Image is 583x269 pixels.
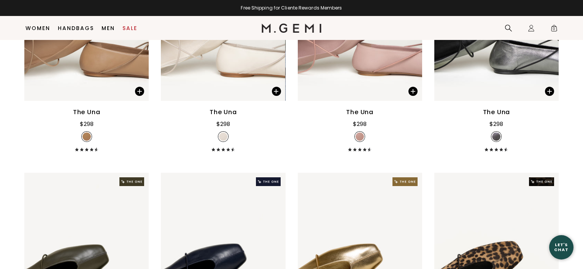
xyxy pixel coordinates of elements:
[73,108,100,117] div: The Una
[58,25,94,31] a: Handbags
[210,108,237,117] div: The Una
[122,25,137,31] a: Sale
[489,119,503,129] div: $298
[492,132,500,141] img: v_7263729057851_SWATCH_50x.jpg
[353,119,367,129] div: $298
[219,132,227,141] img: v_7263728959547_SWATCH_50x.jpg
[80,119,94,129] div: $298
[102,25,115,31] a: Men
[392,177,417,186] img: The One tag
[25,25,50,31] a: Women
[346,108,373,117] div: The Una
[356,132,364,141] img: v_7263728992315_SWATCH_50x.jpg
[256,177,281,186] img: The One tag
[550,26,558,33] span: 0
[216,119,230,129] div: $298
[262,24,321,33] img: M.Gemi
[549,242,573,252] div: Let's Chat
[83,132,91,141] img: v_7263728926779_SWATCH_50x.jpg
[119,177,144,186] img: The One tag
[529,177,554,186] img: The One tag
[483,108,510,117] div: The Una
